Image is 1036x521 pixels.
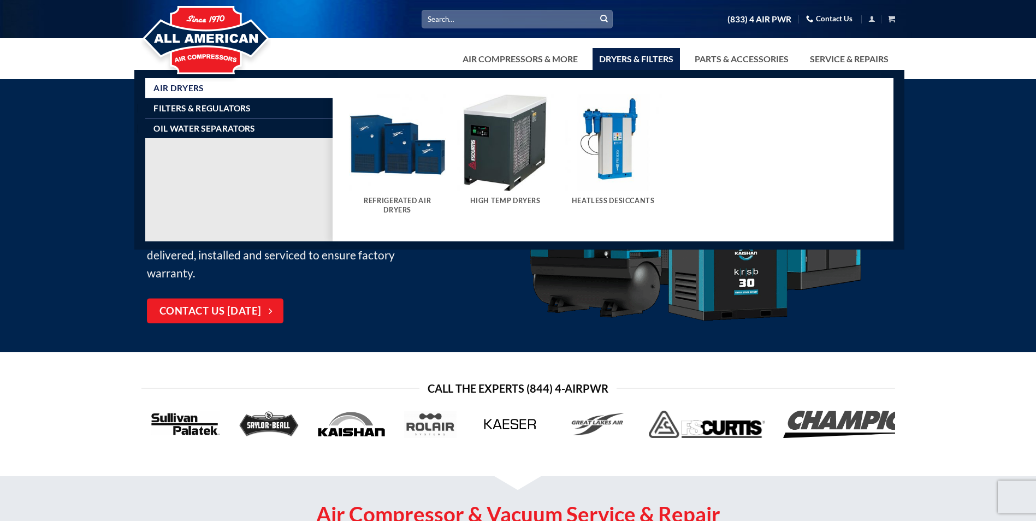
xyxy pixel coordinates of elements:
a: Visit product category High Temp Dryers [457,94,554,216]
h5: High Temp Dryers [462,197,548,205]
a: Visit product category Heatless Desiccants [565,94,662,216]
a: Dryers & Filters [593,48,680,70]
h5: Refrigerated Air Dryers [354,197,441,215]
a: Login [868,12,875,26]
img: Kaishan [526,108,865,324]
a: (833) 4 AIR PWR [727,10,791,29]
a: Contact Us [DATE] [147,299,283,324]
span: Oil Water Separators [153,124,254,133]
h5: Heatless Desiccants [570,197,656,205]
a: Parts & Accessories [688,48,795,70]
a: Air Compressors & More [456,48,584,70]
a: Service & Repairs [803,48,895,70]
img: High Temp Dryers [457,94,554,192]
a: Contact Us [806,10,853,27]
button: Submit [596,11,612,27]
a: View cart [888,12,895,26]
span: Air Dryers [153,84,203,92]
span: Filters & Regulators [153,104,250,113]
img: Heatless Desiccants [565,94,662,192]
span: Call the Experts (844) 4-AirPwr [428,380,608,397]
input: Search… [422,10,613,28]
span: Contact Us [DATE] [159,304,262,319]
img: Refrigerated Air Dryers [349,94,446,192]
a: Visit product category Refrigerated Air Dryers [349,94,446,226]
